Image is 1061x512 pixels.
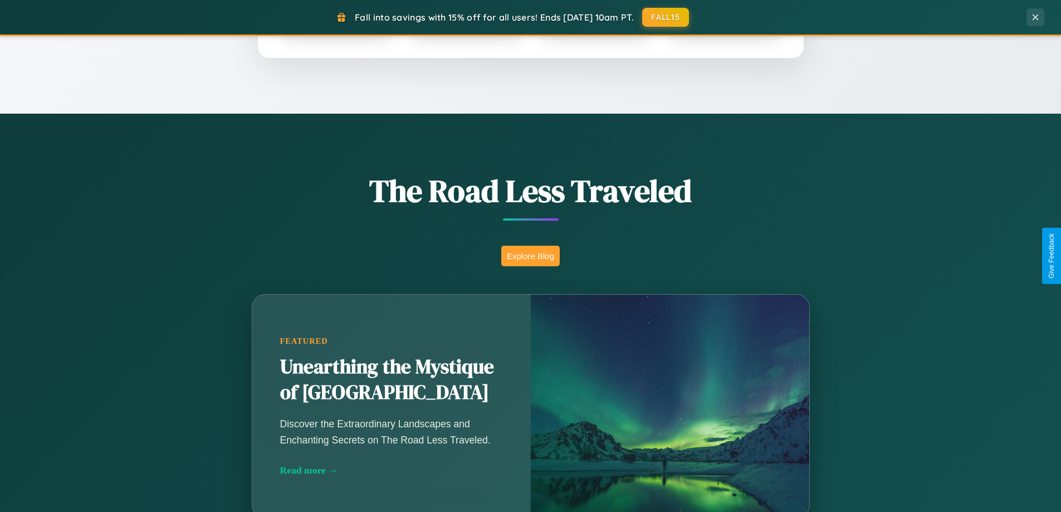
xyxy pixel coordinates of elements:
p: Discover the Extraordinary Landscapes and Enchanting Secrets on The Road Less Traveled. [280,416,503,447]
button: Explore Blog [501,246,560,266]
button: FALL15 [642,8,689,27]
div: Featured [280,337,503,346]
div: Give Feedback [1048,233,1055,279]
div: Read more → [280,465,503,476]
h1: The Road Less Traveled [197,169,865,212]
h2: Unearthing the Mystique of [GEOGRAPHIC_DATA] [280,354,503,406]
span: Fall into savings with 15% off for all users! Ends [DATE] 10am PT. [355,12,634,23]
